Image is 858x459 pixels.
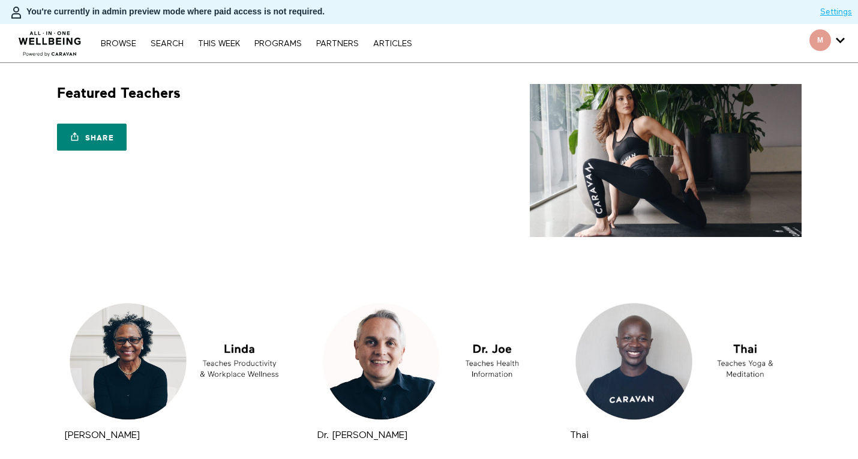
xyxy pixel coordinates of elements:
[820,6,852,18] a: Settings
[317,431,407,440] a: Dr. [PERSON_NAME]
[9,5,23,20] img: person-bdfc0eaa9744423c596e6e1c01710c89950b1dff7c83b5d61d716cfd8139584f.svg
[61,297,291,426] a: Linda
[570,431,589,440] a: Thai
[95,40,142,48] a: Browse
[248,40,308,48] a: PROGRAMS
[567,297,797,426] a: Thai
[64,431,140,440] strong: Linda
[192,40,246,48] a: THIS WEEK
[367,40,418,48] a: ARTICLES
[64,431,140,440] a: [PERSON_NAME]
[530,84,802,237] img: Featured Teachers
[95,37,418,49] nav: Primary
[800,24,854,62] div: Secondary
[317,431,407,440] strong: Dr. Joe
[57,84,181,103] h1: Featured Teachers
[145,40,190,48] a: Search
[57,124,127,151] a: Share
[14,22,86,58] img: CARAVAN
[314,297,544,426] a: Dr. Joe
[310,40,365,48] a: PARTNERS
